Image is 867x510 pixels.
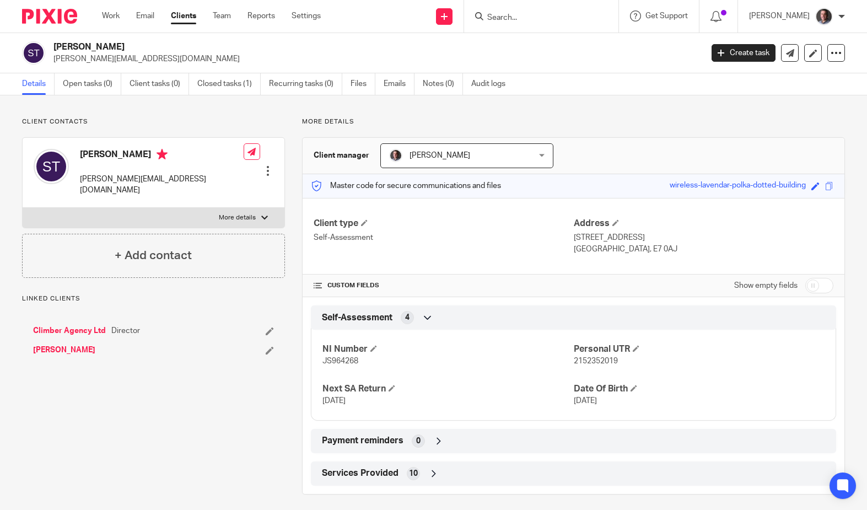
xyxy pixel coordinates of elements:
span: Self-Assessment [322,312,392,324]
h4: + Add contact [115,247,192,264]
span: 10 [409,468,418,479]
span: 0 [416,436,421,447]
a: Team [213,10,231,22]
p: [GEOGRAPHIC_DATA], E7 0AJ [574,244,833,255]
label: Show empty fields [734,280,798,291]
span: Director [111,325,140,336]
span: [PERSON_NAME] [410,152,470,159]
a: Audit logs [471,73,514,95]
h4: NI Number [322,343,573,355]
a: Reports [247,10,275,22]
a: [PERSON_NAME] [33,345,95,356]
h4: CUSTOM FIELDS [314,281,573,290]
p: More details [219,213,256,222]
a: Open tasks (0) [63,73,121,95]
i: Primary [157,149,168,160]
img: svg%3E [34,149,69,184]
span: Services Provided [322,468,399,479]
p: More details [302,117,845,126]
p: [PERSON_NAME] [749,10,810,22]
h4: Next SA Return [322,383,573,395]
p: [PERSON_NAME][EMAIL_ADDRESS][DOMAIN_NAME] [53,53,695,65]
input: Search [486,13,585,23]
span: Payment reminders [322,435,403,447]
p: Self-Assessment [314,232,573,243]
span: JS964268 [322,357,358,365]
a: Settings [292,10,321,22]
a: Client tasks (0) [130,73,189,95]
a: Recurring tasks (0) [269,73,342,95]
a: Notes (0) [423,73,463,95]
span: Get Support [645,12,688,20]
a: Work [102,10,120,22]
a: Email [136,10,154,22]
h4: Address [574,218,833,229]
span: [DATE] [322,397,346,405]
p: [STREET_ADDRESS] [574,232,833,243]
a: Files [351,73,375,95]
a: Details [22,73,55,95]
p: Client contacts [22,117,285,126]
a: Emails [384,73,414,95]
p: [PERSON_NAME][EMAIL_ADDRESS][DOMAIN_NAME] [80,174,244,196]
img: Pixie [22,9,77,24]
span: 4 [405,312,410,323]
a: Closed tasks (1) [197,73,261,95]
div: wireless-lavendar-polka-dotted-building [670,180,806,192]
a: Clients [171,10,196,22]
span: 2152352019 [574,357,618,365]
span: [DATE] [574,397,597,405]
h3: Client manager [314,150,369,161]
h4: Date Of Birth [574,383,825,395]
h4: Personal UTR [574,343,825,355]
img: CP%20Headshot.jpeg [389,149,402,162]
img: svg%3E [22,41,45,65]
img: CP%20Headshot.jpeg [815,8,833,25]
h4: Client type [314,218,573,229]
p: Master code for secure communications and files [311,180,501,191]
a: Climber Agency Ltd [33,325,106,336]
a: Create task [712,44,776,62]
h4: [PERSON_NAME] [80,149,244,163]
h2: [PERSON_NAME] [53,41,567,53]
p: Linked clients [22,294,285,303]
